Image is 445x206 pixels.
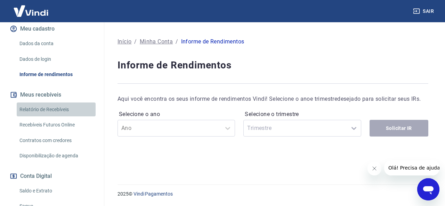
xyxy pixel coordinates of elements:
p: 2025 © [118,190,428,198]
button: Meus recebíveis [8,87,96,102]
iframe: Fechar mensagem [367,162,381,175]
a: Vindi Pagamentos [133,191,173,197]
a: Relatório de Recebíveis [17,102,96,117]
a: Minha Conta [140,38,173,46]
label: Selecione o ano [119,110,234,118]
a: Contratos com credores [17,133,96,148]
a: Disponibilização de agenda [17,149,96,163]
button: Sair [412,5,437,18]
p: / [176,38,178,46]
a: Saldo e Extrato [17,184,96,198]
a: Dados da conta [17,36,96,51]
a: Início [118,38,131,46]
a: Dados de login [17,52,96,66]
img: Vindi [8,0,54,22]
iframe: Mensagem da empresa [384,160,439,175]
div: Informe de Rendimentos [181,38,244,46]
span: Olá! Precisa de ajuda? [4,5,58,10]
button: Conta Digital [8,168,96,184]
p: Aqui você encontra os seus informe de rendimentos Vindi! Selecione o ano e trimestre desejado par... [118,95,428,103]
p: / [134,38,137,46]
iframe: Botão para abrir a janela de mensagens [417,178,439,200]
h4: Informe de Rendimentos [118,58,428,72]
label: Selecione o trimestre [245,110,359,118]
button: Meu cadastro [8,21,96,36]
a: Recebíveis Futuros Online [17,118,96,132]
a: Informe de rendimentos [17,67,96,82]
